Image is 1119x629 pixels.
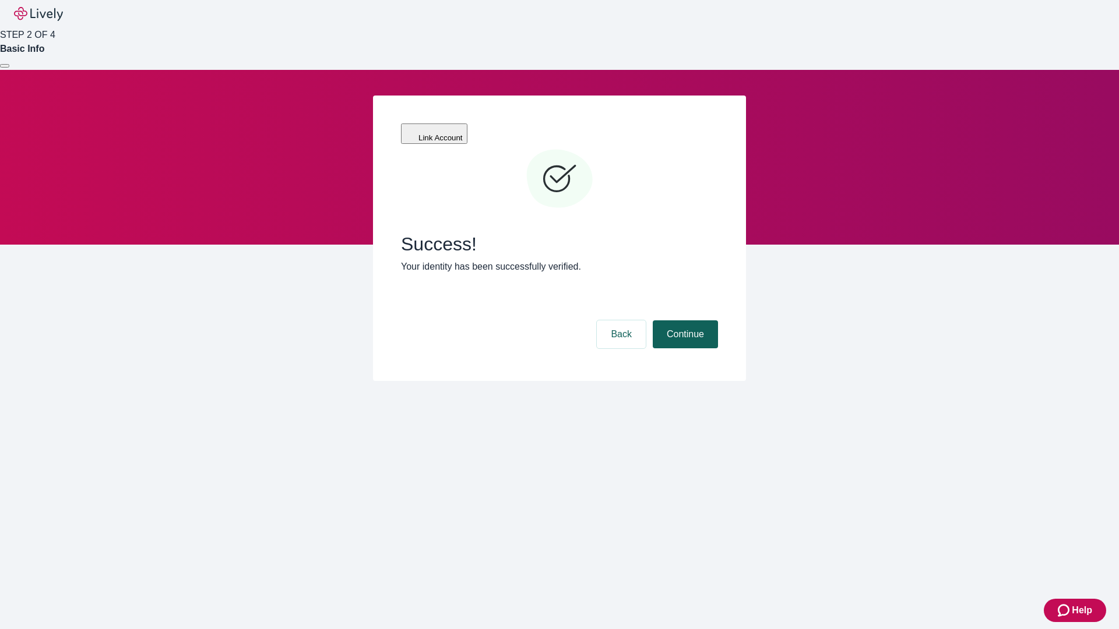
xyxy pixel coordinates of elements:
svg: Zendesk support icon [1058,603,1072,617]
svg: Checkmark icon [525,144,594,214]
span: Success! [401,233,718,255]
button: Zendesk support iconHelp [1044,599,1106,622]
span: Help [1072,603,1092,617]
button: Back [597,320,646,348]
button: Continue [653,320,718,348]
img: Lively [14,7,63,21]
p: Your identity has been successfully verified. [401,260,718,274]
button: Link Account [401,123,467,144]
